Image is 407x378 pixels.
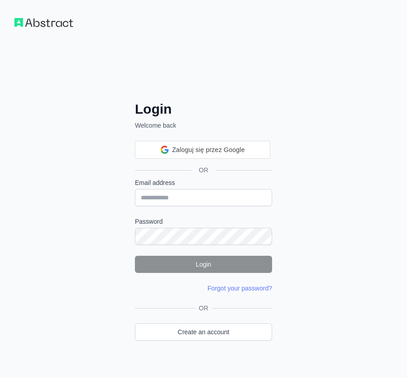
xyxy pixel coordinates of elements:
[135,178,272,187] label: Email address
[172,145,245,155] span: Zaloguj się przez Google
[195,304,212,313] span: OR
[135,141,270,159] div: Zaloguj się przez Google
[135,323,272,341] a: Create an account
[208,285,272,292] a: Forgot your password?
[135,101,272,117] h2: Login
[14,18,73,27] img: Workflow
[135,217,272,226] label: Password
[192,166,216,175] span: OR
[135,256,272,273] button: Login
[135,121,272,130] p: Welcome back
